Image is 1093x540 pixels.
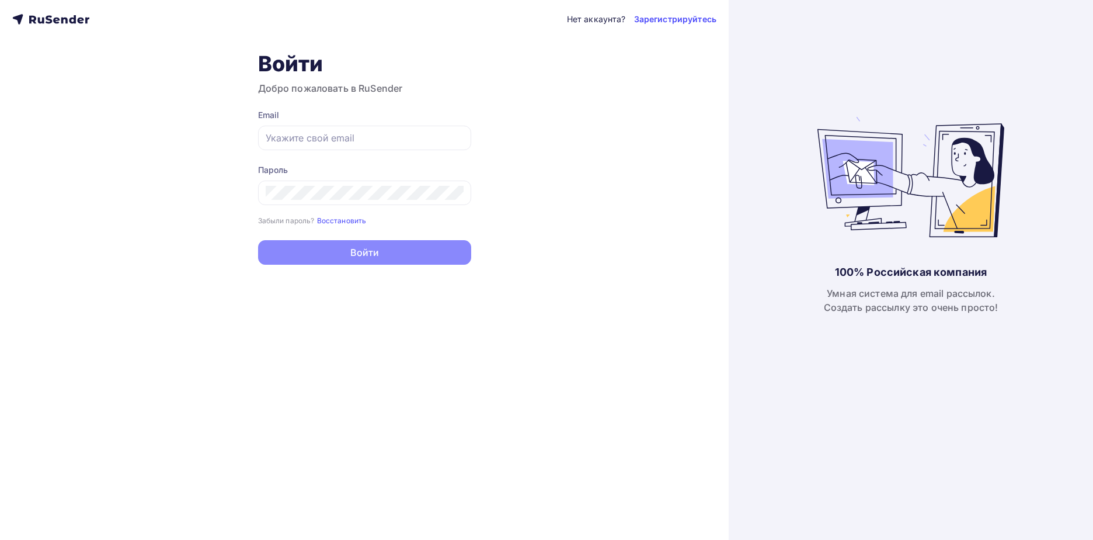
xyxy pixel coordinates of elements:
[835,265,987,279] div: 100% Российская компания
[258,216,315,225] small: Забыли пароль?
[258,51,471,77] h1: Войти
[258,109,471,121] div: Email
[258,164,471,176] div: Пароль
[634,13,716,25] a: Зарегистрируйтесь
[258,81,471,95] h3: Добро пожаловать в RuSender
[567,13,626,25] div: Нет аккаунта?
[317,215,367,225] a: Восстановить
[258,240,471,265] button: Войти
[266,131,464,145] input: Укажите свой email
[824,286,998,314] div: Умная система для email рассылок. Создать рассылку это очень просто!
[317,216,367,225] small: Восстановить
